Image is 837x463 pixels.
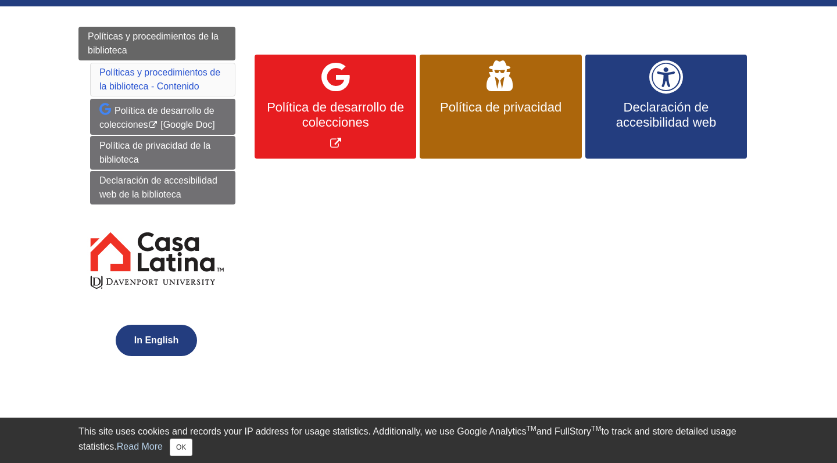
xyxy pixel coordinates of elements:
[255,55,416,159] a: Link opens in new window
[88,31,219,55] span: Políticas y procedimientos de la biblioteca
[526,425,536,433] sup: TM
[99,67,220,91] a: Políticas y procedimientos de la biblioteca - Contenido
[90,171,235,204] a: Declaración de accesibilidad web de la biblioteca
[78,27,235,376] div: Guide Pages
[585,55,747,159] a: Declaración de accesibilidad web
[113,335,200,345] a: In English
[116,325,197,356] button: In English
[591,425,601,433] sup: TM
[90,136,235,170] a: Política de privacidad de la biblioteca
[170,439,192,456] button: Close
[78,425,759,456] div: This site uses cookies and records your IP address for usage statistics. Additionally, we use Goo...
[594,100,738,130] span: Declaración de accesibilidad web
[148,121,158,129] i: This link opens in a new window
[263,100,407,130] span: Política de desarrollo de colecciones
[428,100,573,115] span: Política de privacidad
[78,27,235,60] a: Políticas y procedimientos de la biblioteca
[117,442,163,451] a: Read More
[90,99,235,135] a: Política de desarrollo de colecciones
[420,55,581,159] a: Política de privacidad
